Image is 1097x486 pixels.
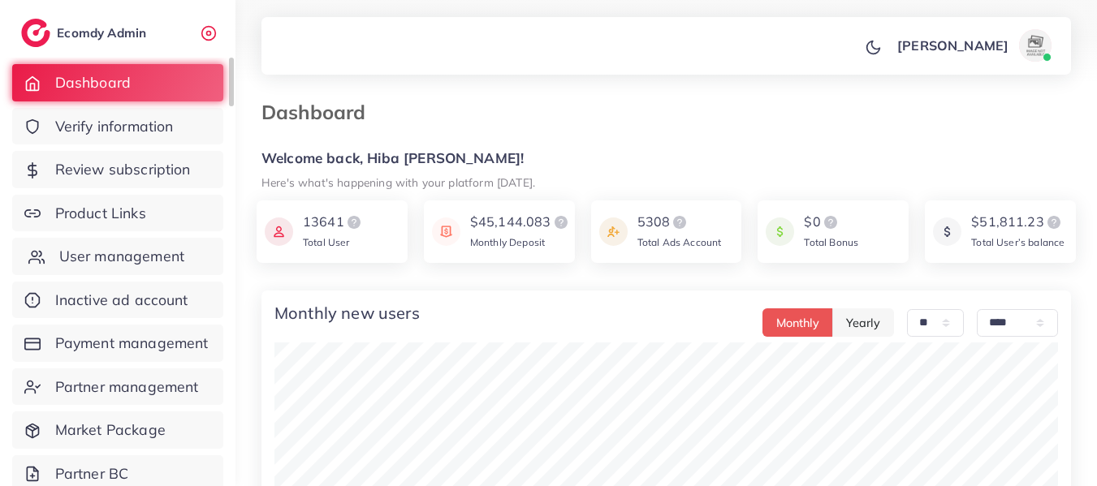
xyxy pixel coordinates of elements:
[821,213,840,232] img: logo
[12,108,223,145] a: Verify information
[12,195,223,232] a: Product Links
[804,236,858,248] span: Total Bonus
[59,246,184,267] span: User management
[55,463,129,484] span: Partner BC
[12,238,223,275] a: User management
[762,308,833,337] button: Monthly
[57,25,150,41] h2: Ecomdy Admin
[55,419,166,441] span: Market Package
[55,333,209,354] span: Payment management
[21,19,150,47] a: logoEcomdy Admin
[261,101,378,124] h3: Dashboard
[55,72,131,93] span: Dashboard
[55,290,188,311] span: Inactive ad account
[55,376,199,398] span: Partner management
[832,308,894,337] button: Yearly
[888,29,1058,62] a: [PERSON_NAME]avatar
[551,213,571,232] img: logo
[12,325,223,362] a: Payment management
[470,236,545,248] span: Monthly Deposit
[971,236,1065,248] span: Total User’s balance
[766,213,794,251] img: icon payment
[261,175,535,189] small: Here's what's happening with your platform [DATE].
[274,303,420,323] h4: Monthly new users
[470,213,571,232] div: $45,144.083
[55,116,174,137] span: Verify information
[21,19,50,47] img: logo
[12,64,223,101] a: Dashboard
[12,151,223,188] a: Review subscription
[670,213,689,232] img: logo
[1044,213,1064,232] img: logo
[599,213,628,251] img: icon payment
[971,213,1065,232] div: $51,811.23
[261,150,1071,167] h5: Welcome back, Hiba [PERSON_NAME]!
[303,213,364,232] div: 13641
[12,411,223,449] a: Market Package
[1019,29,1052,62] img: avatar
[303,236,350,248] span: Total User
[432,213,460,251] img: icon payment
[933,213,961,251] img: icon payment
[804,213,858,232] div: $0
[55,203,146,224] span: Product Links
[637,236,722,248] span: Total Ads Account
[12,282,223,319] a: Inactive ad account
[55,159,191,180] span: Review subscription
[12,368,223,406] a: Partner management
[265,213,293,251] img: icon payment
[637,213,722,232] div: 5308
[897,36,1008,55] p: [PERSON_NAME]
[344,213,364,232] img: logo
